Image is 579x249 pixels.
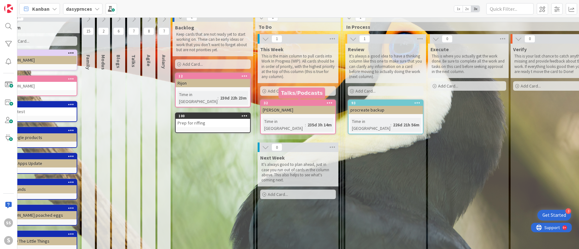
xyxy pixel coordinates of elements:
[2,185,77,193] div: index funds
[2,56,77,64] div: [PERSON_NAME]
[537,210,571,221] div: Open Get Started checklist, remaining modules: 3
[2,154,77,159] div: 83
[260,100,336,134] a: 32[PERSON_NAME]Time in [GEOGRAPHIC_DATA]:235d 3h 14m
[2,50,77,70] a: 85[PERSON_NAME]
[430,46,449,52] span: Execute
[2,101,77,122] a: 81obeya test
[176,79,250,87] div: Rijon
[2,159,77,167] div: Aussie Apps Update
[13,1,29,9] span: Support
[176,113,250,127] div: 100Prep for riffing
[268,88,288,94] span: Add Card...
[351,101,423,105] div: 93
[261,100,335,106] div: 32
[348,46,364,52] span: Review
[146,55,152,66] span: Agile
[176,73,250,79] div: 12
[2,76,77,96] a: 13[PERSON_NAME]
[348,106,423,114] div: procreate backup
[2,102,77,107] div: 81
[176,119,250,127] div: Prep for riffing
[143,27,154,35] span: 8
[175,24,194,31] span: Backlog
[486,3,534,15] input: Quick Filter...
[391,121,421,128] div: 226d 21h 56m
[264,101,335,105] div: 32
[2,205,77,219] div: 66[PERSON_NAME] poached eggs
[306,121,333,128] div: 235d 3h 14m
[2,128,77,133] div: 84
[4,4,13,13] img: Visit kanbanzone.com
[100,55,107,70] span: Modus
[66,6,92,12] b: dasyprnces
[349,54,422,79] p: It's always a good idea to have a thinking column like this one to make sure that you can clarify...
[83,27,94,35] span: 15
[5,206,77,210] div: 66
[2,82,77,90] div: [PERSON_NAME]
[176,113,250,119] div: 100
[2,50,77,64] div: 85[PERSON_NAME]
[542,212,566,218] div: Get Started
[454,6,463,12] span: 1x
[471,6,480,12] span: 3x
[32,5,50,13] span: Kanban
[442,35,453,43] span: 0
[2,76,77,82] div: 13
[2,127,77,148] a: 84'86 google products
[9,38,29,44] span: Add Card...
[521,83,541,89] span: Add Card...
[348,100,423,114] div: 93procreate backup
[5,77,77,81] div: 13
[178,74,250,78] div: 12
[281,90,323,96] h5: Talks/Podcasts
[2,205,77,211] div: 66
[2,231,77,245] div: 62Review The Little Things
[218,94,219,101] span: :
[219,94,248,101] div: 230d 22h 23m
[2,50,77,56] div: 85
[2,205,77,226] a: 66[PERSON_NAME] poached eggs
[183,61,203,67] span: Add Card...
[5,102,77,107] div: 81
[2,211,77,219] div: [PERSON_NAME] poached eggs
[2,237,77,245] div: Review The Little Things
[176,73,250,87] div: 12Rijon
[2,179,77,200] a: 55index funds
[131,55,137,67] span: Talks
[305,121,306,128] span: :
[5,51,77,55] div: 85
[4,218,13,227] div: SS
[513,46,527,52] span: Verify
[2,128,77,142] div: 84'86 google products
[2,153,77,174] a: 83Aussie Apps Update
[565,208,571,214] div: 3
[524,35,535,43] span: 0
[438,83,458,89] span: Add Card...
[261,162,335,183] p: It's always good to plan ahead, just in case you run out of cards in the column above. This also ...
[178,114,250,118] div: 100
[5,232,77,236] div: 62
[5,180,77,185] div: 55
[390,121,391,128] span: :
[2,179,77,185] div: 55
[350,118,390,132] div: Time in [GEOGRAPHIC_DATA]
[113,27,124,35] span: 6
[261,106,335,114] div: [PERSON_NAME]
[2,154,77,167] div: 83Aussie Apps Update
[272,35,282,43] span: 1
[178,91,218,105] div: Time in [GEOGRAPHIC_DATA]
[2,76,77,90] div: 13[PERSON_NAME]
[175,73,251,107] a: 12RijonTime in [GEOGRAPHIC_DATA]:230d 22h 23m
[260,155,285,161] span: Next Week
[259,24,333,30] span: To Do
[348,100,423,106] div: 93
[4,236,13,245] div: S
[2,133,77,142] div: '86 google products
[98,27,109,35] span: 2
[272,143,282,151] span: 0
[261,54,335,79] p: This is the main column to pull cards into Work In Progress (WIP). All cards should be in order o...
[161,55,167,69] span: Aviary
[263,118,305,132] div: Time in [GEOGRAPHIC_DATA]
[32,3,35,8] div: 9+
[261,100,335,114] div: 32[PERSON_NAME]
